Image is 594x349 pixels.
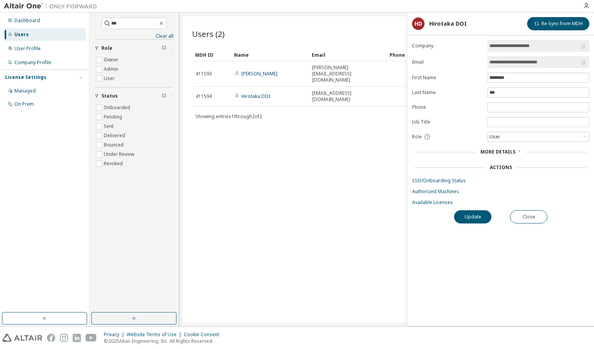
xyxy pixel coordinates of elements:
[104,74,116,83] label: User
[73,334,81,342] img: linkedin.svg
[94,33,173,39] a: Clear all
[412,43,483,49] label: Company
[412,104,483,110] label: Phone
[390,49,461,61] div: Phone
[14,88,36,94] div: Managed
[412,134,422,140] span: Role
[104,150,136,159] label: Under Review
[2,334,42,342] img: altair_logo.svg
[196,113,262,120] span: Showing entries 1 through 2 of 2
[104,131,127,140] label: Delivered
[5,74,46,80] div: License Settings
[86,334,97,342] img: youtube.svg
[510,210,547,223] button: Close
[14,17,40,24] div: Dashboard
[312,90,383,103] span: [EMAIL_ADDRESS][DOMAIN_NAME]
[104,112,124,122] label: Pending
[14,101,34,107] div: On Prem
[104,140,125,150] label: Bounced
[104,159,124,168] label: Revoked
[527,17,589,30] button: Re-Sync from MDH
[104,122,115,131] label: Sent
[94,40,173,57] button: Role
[412,59,483,65] label: Email
[196,71,212,77] span: 411593
[104,103,132,112] label: Onboarded
[104,332,127,338] div: Privacy
[234,49,306,61] div: Name
[312,65,383,83] span: [PERSON_NAME][EMAIL_ADDRESS][DOMAIN_NAME]
[47,334,55,342] img: facebook.svg
[14,45,41,52] div: User Profile
[192,28,225,39] span: Users (2)
[412,17,425,30] div: HD
[60,334,68,342] img: instagram.svg
[241,70,278,77] a: [PERSON_NAME]
[184,332,224,338] div: Cookie Consent
[127,332,184,338] div: Website Terms of Use
[312,49,383,61] div: Email
[488,132,589,141] div: User
[14,31,29,38] div: Users
[101,45,112,51] span: Role
[196,93,212,99] span: 411594
[480,148,515,155] span: More Details
[490,164,512,171] div: Actions
[101,93,118,99] span: Status
[412,178,589,184] a: SSO/Onboarding Status
[104,55,120,65] label: Owner
[94,87,173,105] button: Status
[412,75,483,81] label: First Name
[195,49,228,61] div: MDH ID
[162,45,166,51] span: Clear filter
[412,119,483,125] label: Job Title
[4,2,101,10] img: Altair One
[241,93,270,99] a: Hirotaka DOI
[412,89,483,96] label: Last Name
[412,199,589,206] a: Available Licenses
[454,210,491,223] button: Update
[14,59,51,66] div: Company Profile
[429,21,467,27] div: Hirotaka DOI
[104,65,120,74] label: Admin
[412,188,589,195] a: Authorized Machines
[488,133,501,141] div: User
[162,93,166,99] span: Clear filter
[104,338,224,344] p: © 2025 Altair Engineering, Inc. All Rights Reserved.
